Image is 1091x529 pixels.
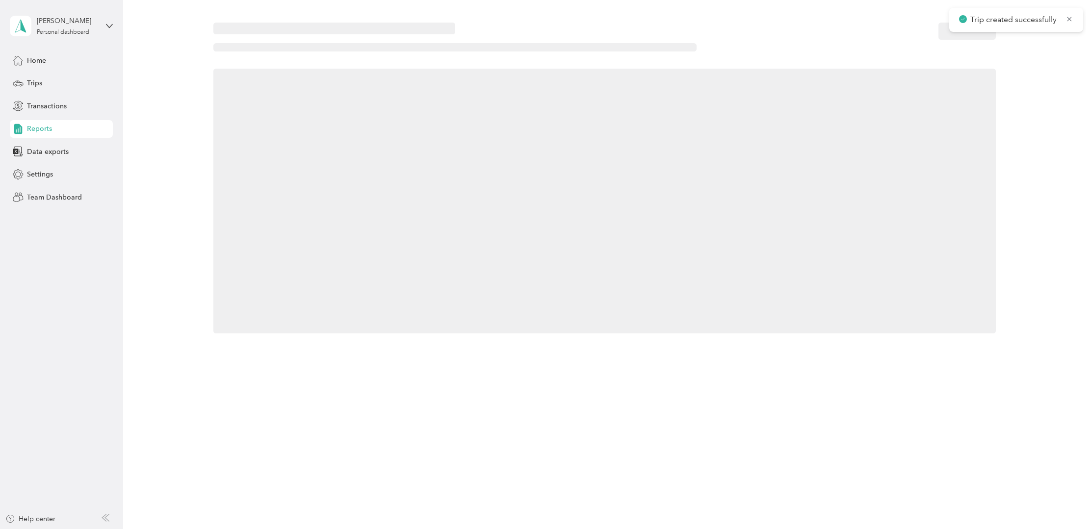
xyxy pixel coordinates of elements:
[970,14,1059,26] p: Trip created successfully
[37,16,98,26] div: [PERSON_NAME]
[27,169,53,179] span: Settings
[27,78,42,88] span: Trips
[37,29,89,35] div: Personal dashboard
[27,55,46,66] span: Home
[5,514,55,524] button: Help center
[27,124,52,134] span: Reports
[27,147,69,157] span: Data exports
[27,192,82,202] span: Team Dashboard
[27,101,67,111] span: Transactions
[1036,474,1091,529] iframe: Everlance-gr Chat Button Frame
